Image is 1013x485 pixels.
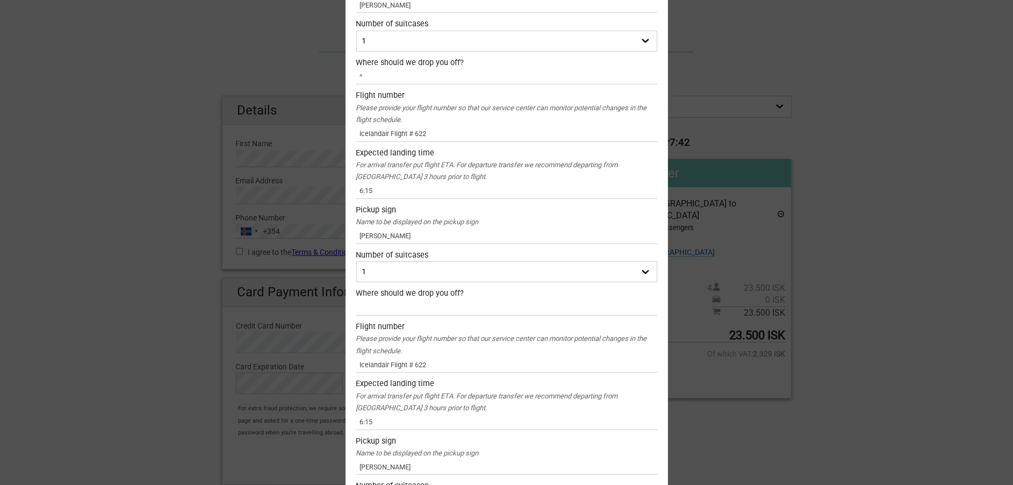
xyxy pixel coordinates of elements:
[356,390,657,415] div: For arrival transfer put flight ETA. For departure transfer we recommend departing from [GEOGRAPH...
[15,19,121,27] p: We're away right now. Please check back later!
[356,447,657,459] div: Name to be displayed on the pickup sign
[356,436,657,447] div: Pickup sign
[356,333,657,357] div: Please provide your flight number so that our service center can monitor potential changes in the...
[356,159,657,183] div: For arrival transfer put flight ETA. For departure transfer we recommend departing from [GEOGRAPH...
[124,17,136,30] button: Open LiveChat chat widget
[356,378,657,390] div: Expected landing time
[356,321,657,333] div: Flight number
[356,57,657,69] div: Where should we drop you off?
[356,204,657,216] div: Pickup sign
[356,18,657,30] div: Number of suitcases
[356,147,657,159] div: Expected landing time
[356,216,657,228] div: Name to be displayed on the pickup sign
[356,90,657,102] div: Flight number
[356,102,657,126] div: Please provide your flight number so that our service center can monitor potential changes in the...
[356,288,657,299] div: Where should we drop you off?
[356,249,657,261] div: Number of suitcases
